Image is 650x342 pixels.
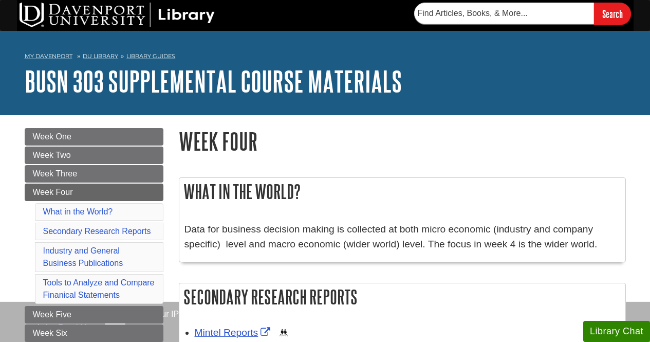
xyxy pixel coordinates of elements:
img: Demographics [280,329,288,337]
h2: What in the World? [179,178,625,205]
a: Tools to Analyze and Compare Finanical Statements [43,278,155,299]
a: Industry and General Business Publications [43,246,123,267]
span: Week Two [33,151,71,159]
span: Week Four [33,188,73,196]
a: Link opens in new window [195,327,273,338]
p: Data for business decision making is collected at both micro economic (industry and company speci... [184,222,620,252]
a: DU Library [83,52,118,60]
nav: breadcrumb [25,49,626,66]
a: What in the World? [43,207,113,216]
span: Week Six [33,329,67,337]
a: Week Six [25,325,163,342]
a: Week Three [25,165,163,183]
input: Find Articles, Books, & More... [414,3,594,24]
a: Week One [25,128,163,146]
h1: Week Four [179,128,626,154]
span: Week Five [33,310,71,319]
a: BUSN 303 Supplemental Course Materials [25,65,402,97]
span: Week Three [33,169,78,178]
a: My Davenport [25,52,72,61]
input: Search [594,3,631,25]
h2: Secondary Research Reports [179,283,625,311]
a: Week Five [25,306,163,323]
form: Searches DU Library's articles, books, and more [414,3,631,25]
a: Secondary Research Reports [43,227,151,236]
a: Week Two [25,147,163,164]
img: DU Library [20,3,215,27]
a: Week Four [25,184,163,201]
span: Week One [33,132,71,141]
button: Library Chat [583,321,650,342]
a: Library Guides [126,52,175,60]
